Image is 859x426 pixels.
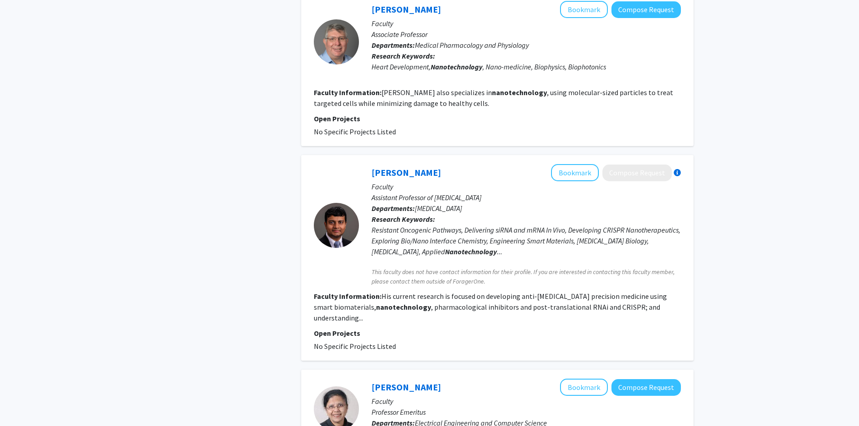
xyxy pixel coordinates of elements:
p: Assistant Professor of [MEDICAL_DATA] [372,192,681,203]
button: Compose Request to Shubhra Gangopadhyay [611,379,681,396]
b: Research Keywords: [372,215,435,224]
p: Faculty [372,181,681,192]
a: [PERSON_NAME] [372,4,441,15]
p: Open Projects [314,113,681,124]
b: nanotechnology [376,302,431,311]
a: [PERSON_NAME] [372,167,441,178]
b: Faculty Information: [314,292,381,301]
div: Resistant Oncogenic Pathways, Delivering siRNA and mRNA In Vivo, Developing CRISPR Nanotherapeuti... [372,224,681,257]
b: Departments: [372,204,415,213]
iframe: Chat [7,385,38,419]
span: This faculty does not have contact information for their profile. If you are interested in contac... [372,267,681,286]
p: Professor Emeritus [372,407,681,417]
p: Open Projects [314,328,681,339]
span: No Specific Projects Listed [314,342,396,351]
div: More information [674,169,681,176]
b: Nanotechnology [431,62,482,71]
p: Faculty [372,396,681,407]
b: Departments: [372,41,415,50]
button: Add Luis Polo-Parada to Bookmarks [560,1,608,18]
fg-read-more: [PERSON_NAME] also specializes in , using molecular-sized particles to treat targeted cells while... [314,88,673,108]
button: Compose Request to Luis Polo-Parada [611,1,681,18]
b: Faculty Information: [314,88,381,97]
b: nanotechnology [492,88,547,97]
p: Associate Professor [372,29,681,40]
fg-read-more: His current research is focused on developing anti-[MEDICAL_DATA] precision medicine using smart ... [314,292,667,322]
span: No Specific Projects Listed [314,127,396,136]
div: Heart Development, , Nano-medicine, Biophysics, Biophotonics [372,61,681,72]
b: Research Keywords: [372,51,435,60]
b: Nanotechnology [445,247,497,256]
button: Add Dhananjay Suresh to Bookmarks [551,164,599,181]
span: Medical Pharmacology and Physiology [415,41,529,50]
span: [MEDICAL_DATA] [415,204,462,213]
button: Compose Request to Dhananjay Suresh [602,165,672,181]
a: [PERSON_NAME] [372,381,441,393]
p: Faculty [372,18,681,29]
button: Add Shubhra Gangopadhyay to Bookmarks [560,379,608,396]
